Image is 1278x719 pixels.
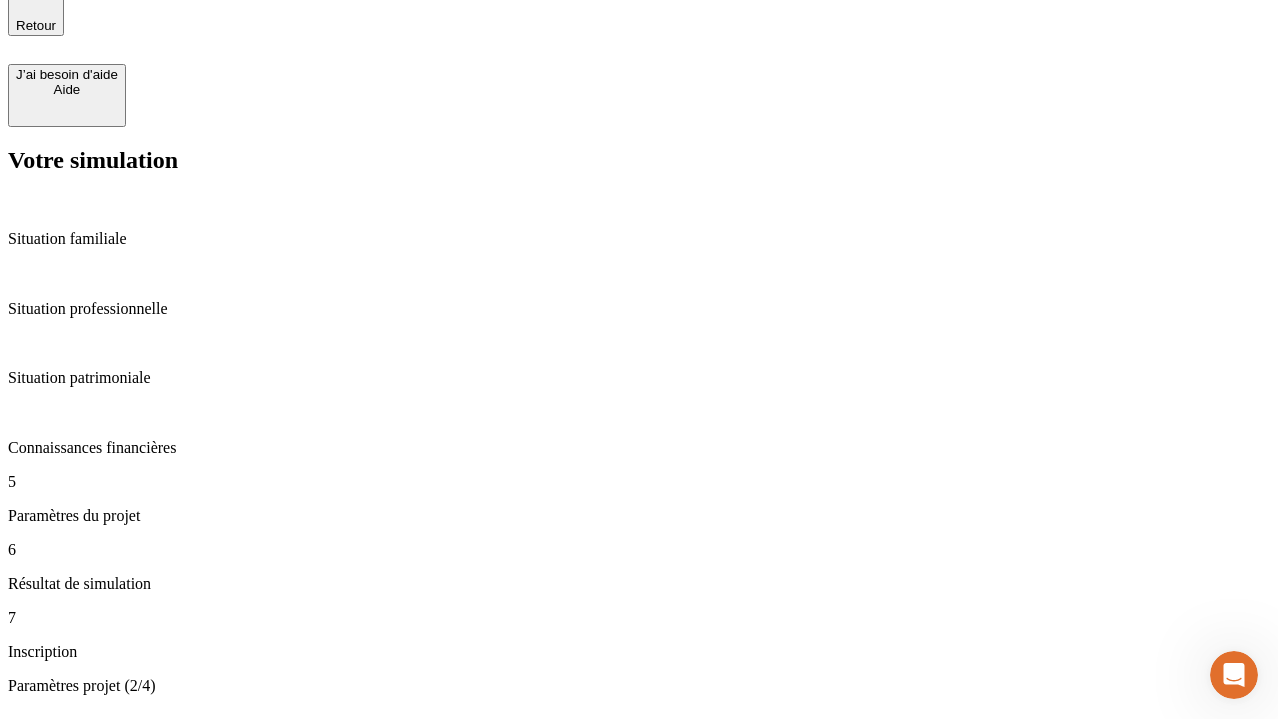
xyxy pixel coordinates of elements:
[8,643,1270,661] p: Inscription
[8,609,1270,627] p: 7
[1210,651,1258,699] iframe: Intercom live chat
[16,82,118,97] div: Aide
[8,230,1270,248] p: Situation familiale
[8,473,1270,491] p: 5
[16,18,56,33] span: Retour
[8,575,1270,593] p: Résultat de simulation
[8,439,1270,457] p: Connaissances financières
[8,147,1270,174] h2: Votre simulation
[8,677,1270,695] p: Paramètres projet (2/4)
[16,67,118,82] div: J’ai besoin d'aide
[8,369,1270,387] p: Situation patrimoniale
[8,507,1270,525] p: Paramètres du projet
[8,541,1270,559] p: 6
[8,64,126,127] button: J’ai besoin d'aideAide
[8,300,1270,318] p: Situation professionnelle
